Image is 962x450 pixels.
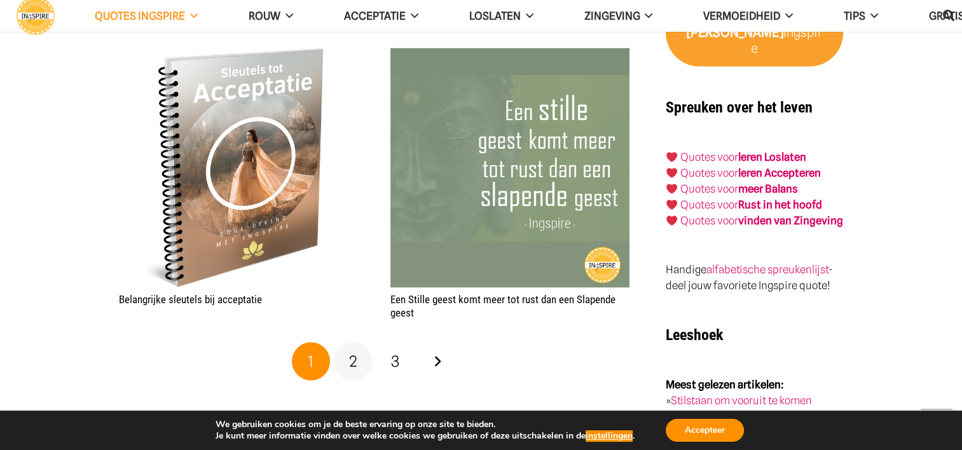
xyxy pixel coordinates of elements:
p: We gebruiken cookies om je de beste ervaring op onze site te bieden. [216,419,635,430]
a: Een Stille geest komt meer tot rust dan een Slapende geest [390,49,629,62]
span: QUOTES INGSPIRE [95,10,185,22]
img: ❤ [666,183,677,194]
img: ❤ [666,151,677,162]
strong: Rust in het hoofd [738,198,822,211]
img: Leren accepteren hoe doe je dat? Alles over acceptatie in dit prachtige eboekje Sleutels tot Acce... [119,48,358,287]
a: Pagina 2 [334,342,372,380]
button: instellingen [586,430,633,442]
span: Zingeving [584,10,640,22]
a: Belangrijke sleutels bij acceptatie [119,49,358,62]
a: Een Stille geest komt meer tot rust dan een Slapende geest [390,292,615,318]
strong: Meest gelezen artikelen: [666,378,784,390]
img: ❤ [666,215,677,226]
a: leren Accepteren [738,167,821,179]
span: 1 [308,351,313,370]
p: » » » [666,376,843,440]
button: Accepteer [666,419,744,442]
span: 2 [349,351,357,370]
span: TIPS [844,10,865,22]
strong: vinden van Zingeving [738,214,843,227]
a: Quotes voormeer Balans [680,182,798,195]
a: Stilstaan om vooruit te komen [671,393,812,406]
a: Belangrijke sleutels bij acceptatie [119,292,262,305]
span: Pagina 1 [292,342,330,380]
p: Je kunt meer informatie vinden over welke cookies we gebruiken of deze uitschakelen in de . [216,430,635,442]
span: Acceptatie [344,10,406,22]
a: Terug naar top [921,409,952,440]
span: 3 [391,351,399,370]
span: Loslaten [469,10,521,22]
strong: Leeshoek [666,325,723,343]
strong: Spreuken over het leven [666,99,813,116]
a: Quotes voorvinden van Zingeving [680,214,843,227]
a: Quotes voor [680,151,738,163]
a: Quotes voorRust in het hoofd [680,198,822,211]
a: alfabetische spreukenlijst [706,262,828,275]
strong: van [PERSON_NAME] [687,9,787,40]
span: ROUW [249,10,280,22]
img: Een Stille geest komt meer tot rust dan een Slapende geest - Citaat van Inge Ingspire over mindfu... [390,48,629,287]
a: Zoeken [936,1,961,31]
img: ❤ [666,199,677,210]
a: Loslaten voor een nieuw stukje Zijn [671,409,837,422]
a: Quotes voor [680,167,738,179]
a: leren Loslaten [738,151,806,163]
strong: meer Balans [738,182,798,195]
span: VERMOEIDHEID [703,10,780,22]
a: Pagina 3 [376,342,415,380]
img: ❤ [666,167,677,178]
p: Handige - deel jouw favoriete Ingspire quote! [666,261,843,293]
